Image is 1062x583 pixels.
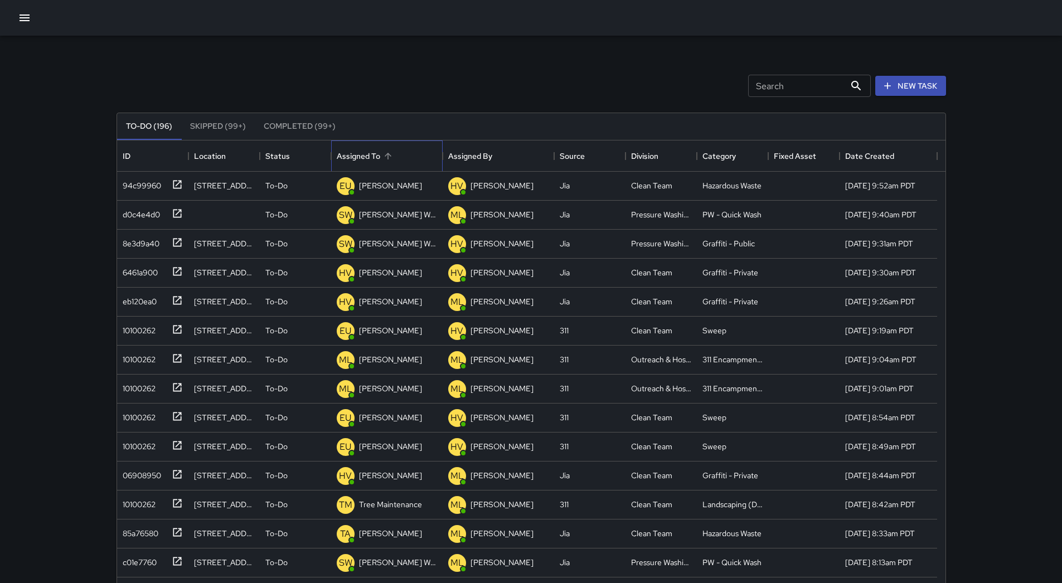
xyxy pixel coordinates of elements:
[450,266,463,280] p: HV
[340,324,351,338] p: EU
[194,499,254,510] div: 1390 Mission Street
[265,209,288,220] p: To-Do
[118,407,156,423] div: 10100262
[265,325,288,336] p: To-Do
[631,209,691,220] div: Pressure Washing
[339,469,352,483] p: HV
[875,76,946,96] button: New Task
[697,140,768,172] div: Category
[845,499,915,510] div: 9/16/2025, 8:42am PDT
[631,325,672,336] div: Clean Team
[265,528,288,539] p: To-Do
[450,411,463,425] p: HV
[339,208,352,222] p: SW
[194,296,254,307] div: 1221 Mission Street
[702,267,758,278] div: Graffiti - Private
[702,499,763,510] div: Landscaping (DG & Weeds)
[339,498,352,512] p: TM
[625,140,697,172] div: Division
[265,354,288,365] p: To-Do
[471,470,534,481] p: [PERSON_NAME]
[471,267,534,278] p: [PERSON_NAME]
[631,296,672,307] div: Clean Team
[471,180,534,191] p: [PERSON_NAME]
[471,354,534,365] p: [PERSON_NAME]
[471,441,534,452] p: [PERSON_NAME]
[265,238,288,249] p: To-Do
[331,140,443,172] div: Assigned To
[265,412,288,423] p: To-Do
[560,296,570,307] div: Jia
[118,205,160,220] div: d0c4e4d0
[359,267,422,278] p: [PERSON_NAME]
[702,209,762,220] div: PW - Quick Wash
[260,140,331,172] div: Status
[845,238,913,249] div: 9/16/2025, 9:31am PDT
[118,320,156,336] div: 10100262
[359,412,422,423] p: [PERSON_NAME]
[631,412,672,423] div: Clean Team
[188,140,260,172] div: Location
[194,325,254,336] div: 1125 Market Street
[560,209,570,220] div: Jia
[450,295,464,309] p: ML
[194,238,254,249] div: 1012 Mission Street
[450,440,463,454] p: HV
[359,354,422,365] p: [PERSON_NAME]
[560,267,570,278] div: Jia
[845,441,916,452] div: 9/16/2025, 8:49am PDT
[560,412,569,423] div: 311
[194,412,254,423] div: 1145 Market Street
[123,140,130,172] div: ID
[118,494,156,510] div: 10100262
[194,383,254,394] div: 195-197 6th Street
[359,180,422,191] p: [PERSON_NAME]
[560,325,569,336] div: 311
[702,354,763,365] div: 311 Encampments
[450,208,464,222] p: ML
[631,499,672,510] div: Clean Team
[845,296,915,307] div: 9/16/2025, 9:26am PDT
[359,325,422,336] p: [PERSON_NAME]
[702,470,758,481] div: Graffiti - Private
[631,267,672,278] div: Clean Team
[359,296,422,307] p: [PERSON_NAME]
[118,291,157,307] div: eb120ea0
[339,382,352,396] p: ML
[631,140,658,172] div: Division
[118,263,158,278] div: 6461a900
[359,470,422,481] p: [PERSON_NAME]
[774,140,816,172] div: Fixed Asset
[194,470,254,481] div: 1337 Mission Street
[554,140,625,172] div: Source
[194,528,254,539] div: 1420 Mission Street
[359,499,422,510] p: Tree Maintenance
[265,180,288,191] p: To-Do
[702,557,762,568] div: PW - Quick Wash
[265,557,288,568] p: To-Do
[845,354,916,365] div: 9/16/2025, 9:04am PDT
[560,140,585,172] div: Source
[631,528,672,539] div: Clean Team
[471,383,534,394] p: [PERSON_NAME]
[471,412,534,423] p: [PERSON_NAME]
[339,353,352,367] p: ML
[840,140,937,172] div: Date Created
[340,440,351,454] p: EU
[560,354,569,365] div: 311
[339,295,352,309] p: HV
[265,499,288,510] p: To-Do
[340,411,351,425] p: EU
[702,238,755,249] div: Graffiti - Public
[560,557,570,568] div: Jia
[702,528,762,539] div: Hazardous Waste
[118,176,161,191] div: 94c99960
[118,523,158,539] div: 85a76580
[768,140,840,172] div: Fixed Asset
[181,113,255,140] button: Skipped (99+)
[845,209,916,220] div: 9/16/2025, 9:40am PDT
[450,237,463,251] p: HV
[560,470,570,481] div: Jia
[845,325,914,336] div: 9/16/2025, 9:19am PDT
[450,527,464,541] p: ML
